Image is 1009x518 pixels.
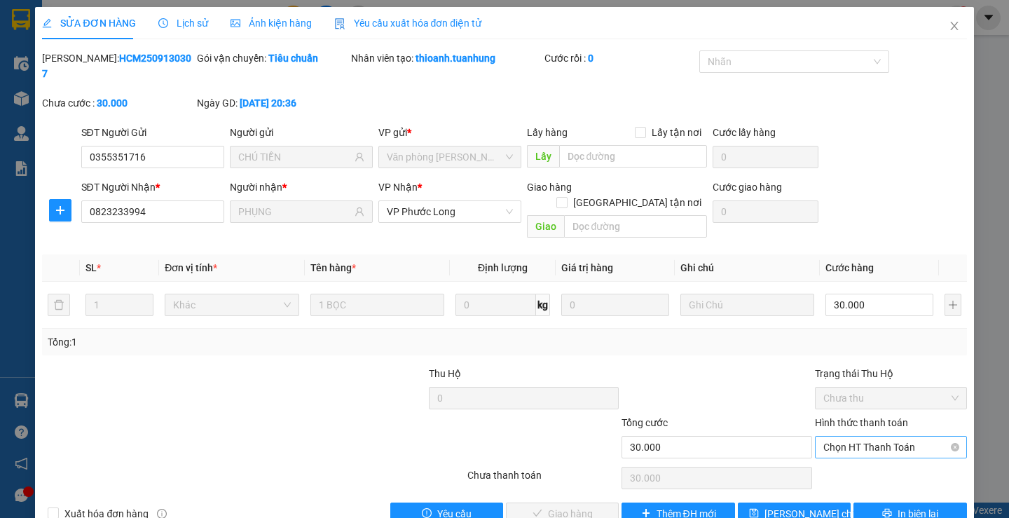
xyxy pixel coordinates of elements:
[378,182,418,193] span: VP Nhận
[334,18,345,29] img: icon
[268,53,318,64] b: Tiêu chuẩn
[466,468,621,492] div: Chưa thanh toán
[355,207,364,217] span: user
[527,145,559,168] span: Lấy
[544,50,696,66] div: Cước rồi :
[561,294,669,316] input: 0
[675,254,820,282] th: Ghi chú
[238,204,352,219] input: Tên người nhận
[527,127,568,138] span: Lấy hàng
[42,18,52,28] span: edit
[48,334,390,350] div: Tổng: 1
[165,262,217,273] span: Đơn vị tính
[97,97,128,109] b: 30.000
[713,182,782,193] label: Cước giao hàng
[197,95,349,111] div: Ngày GD:
[387,201,513,222] span: VP Phước Long
[351,50,542,66] div: Nhân viên tạo:
[527,182,572,193] span: Giao hàng
[823,388,959,409] span: Chưa thu
[825,262,874,273] span: Cước hàng
[238,149,352,165] input: Tên người gửi
[85,262,97,273] span: SL
[713,200,818,223] input: Cước giao hàng
[240,97,296,109] b: [DATE] 20:36
[646,125,707,140] span: Lấy tận nơi
[949,20,960,32] span: close
[173,294,290,315] span: Khác
[231,18,240,28] span: picture
[935,7,974,46] button: Close
[568,195,707,210] span: [GEOGRAPHIC_DATA] tận nơi
[50,205,71,216] span: plus
[230,179,373,195] div: Người nhận
[42,50,194,81] div: [PERSON_NAME]:
[559,145,707,168] input: Dọc đường
[231,18,312,29] span: Ảnh kiện hàng
[355,152,364,162] span: user
[416,53,495,64] b: thioanh.tuanhung
[815,417,908,428] label: Hình thức thanh toán
[48,294,70,316] button: delete
[622,417,668,428] span: Tổng cước
[823,437,959,458] span: Chọn HT Thanh Toán
[310,294,444,316] input: VD: Bàn, Ghế
[158,18,208,29] span: Lịch sử
[815,366,967,381] div: Trạng thái Thu Hộ
[951,443,959,451] span: close-circle
[429,368,461,379] span: Thu Hộ
[713,146,818,168] input: Cước lấy hàng
[81,125,224,140] div: SĐT Người Gửi
[680,294,814,316] input: Ghi Chú
[713,127,776,138] label: Cước lấy hàng
[49,199,71,221] button: plus
[478,262,528,273] span: Định lượng
[536,294,550,316] span: kg
[42,95,194,111] div: Chưa cước :
[387,146,513,168] span: Văn phòng Hồ Chí Minh
[588,53,593,64] b: 0
[334,18,482,29] span: Yêu cầu xuất hóa đơn điện tử
[310,262,356,273] span: Tên hàng
[378,125,521,140] div: VP gửi
[527,215,564,238] span: Giao
[564,215,707,238] input: Dọc đường
[81,179,224,195] div: SĐT Người Nhận
[42,18,135,29] span: SỬA ĐƠN HÀNG
[945,294,961,316] button: plus
[197,50,349,66] div: Gói vận chuyển:
[158,18,168,28] span: clock-circle
[230,125,373,140] div: Người gửi
[561,262,613,273] span: Giá trị hàng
